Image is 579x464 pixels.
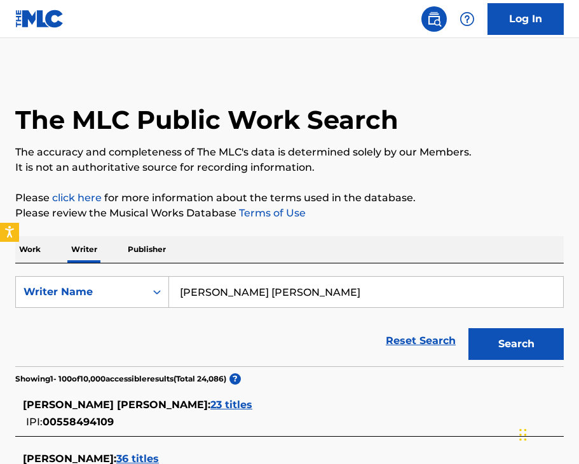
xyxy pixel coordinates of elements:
[426,11,442,27] img: search
[421,6,447,32] a: Public Search
[15,206,564,221] p: Please review the Musical Works Database
[124,236,170,263] p: Publisher
[236,207,306,219] a: Terms of Use
[15,373,226,385] p: Showing 1 - 100 of 10,000 accessible results (Total 24,086 )
[43,416,114,428] span: 00558494109
[454,6,480,32] div: Help
[23,399,210,411] span: [PERSON_NAME] [PERSON_NAME] :
[15,276,564,366] form: Search Form
[229,373,241,385] span: ?
[515,403,579,464] iframe: Chat Widget
[210,399,252,411] span: 23 titles
[52,192,102,204] a: click here
[15,104,398,136] h1: The MLC Public Work Search
[26,416,43,428] span: IPI:
[460,11,475,27] img: help
[24,284,138,300] div: Writer Name
[379,327,462,355] a: Reset Search
[15,190,564,206] p: Please for more information about the terms used in the database.
[15,10,64,28] img: MLC Logo
[15,160,564,175] p: It is not an authoritative source for recording information.
[519,416,527,454] div: Drag
[468,328,564,360] button: Search
[67,236,101,263] p: Writer
[15,236,44,263] p: Work
[487,3,564,35] a: Log In
[15,145,564,160] p: The accuracy and completeness of The MLC's data is determined solely by our Members.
